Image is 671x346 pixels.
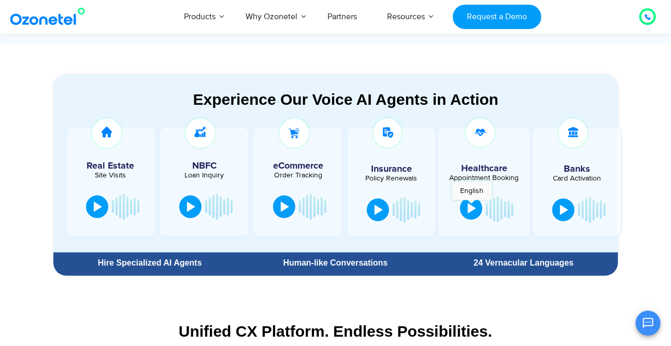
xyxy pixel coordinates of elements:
h5: NBFC [165,161,243,171]
a: Request a Demo [453,5,541,29]
h5: eCommerce [259,161,337,171]
div: Experience Our Voice AI Agents in Action [64,90,629,108]
h5: Real Estate [72,161,150,171]
button: Open chat [636,311,661,336]
h5: Insurance [353,164,430,174]
div: Policy Renewals [353,175,430,182]
div: Unified CX Platform. Endless Possibilities. [59,323,613,341]
h5: Healthcare [446,164,523,173]
div: Order Tracking [259,172,337,179]
div: Appointment Booking [446,174,523,182]
div: Loan Inquiry [165,172,243,179]
div: 24 Vernacular Languages [435,259,612,268]
h5: Banks [538,164,615,174]
div: Human-like Conversations [247,259,424,268]
div: Site Visits [72,172,150,179]
div: Hire Specialized AI Agents [59,259,241,268]
div: Card Activation [538,175,615,182]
